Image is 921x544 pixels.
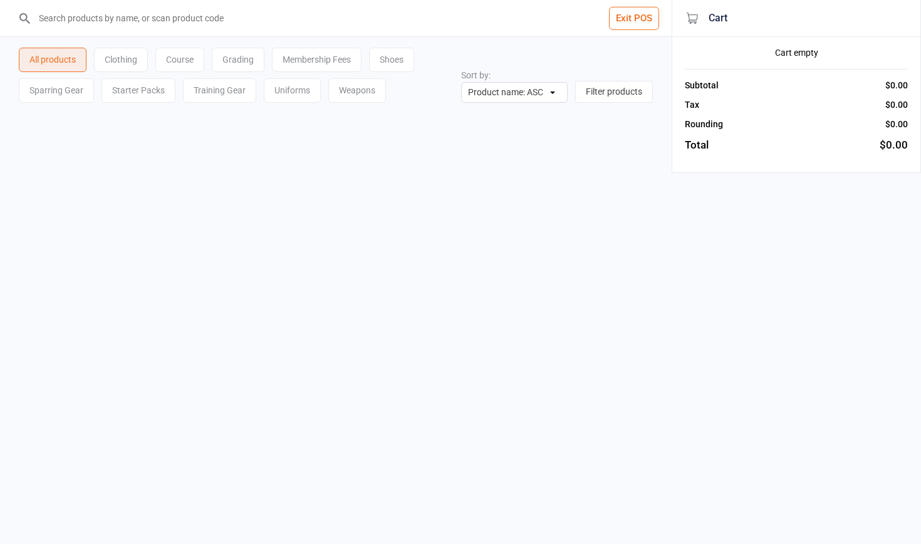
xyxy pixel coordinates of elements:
div: Starter Packs [101,78,175,103]
div: Sparring Gear [19,78,94,103]
div: All products [19,48,86,72]
div: Rounding [685,118,723,131]
div: Total [685,137,709,154]
button: Exit POS [609,7,659,30]
div: Subtotal [685,79,719,92]
div: $0.00 [880,137,908,154]
div: Weapons [328,78,386,103]
div: Membership Fees [272,48,362,72]
div: Uniforms [264,78,321,103]
div: $0.00 [885,79,908,92]
div: Cart empty [685,46,908,60]
div: Shoes [369,48,414,72]
div: Course [155,48,204,72]
div: Training Gear [183,78,256,103]
button: Filter products [575,81,653,103]
div: Grading [212,48,264,72]
label: Sort by: [461,70,491,80]
div: $0.00 [885,118,908,131]
div: Tax [685,98,699,112]
div: Clothing [94,48,148,72]
div: $0.00 [885,98,908,112]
